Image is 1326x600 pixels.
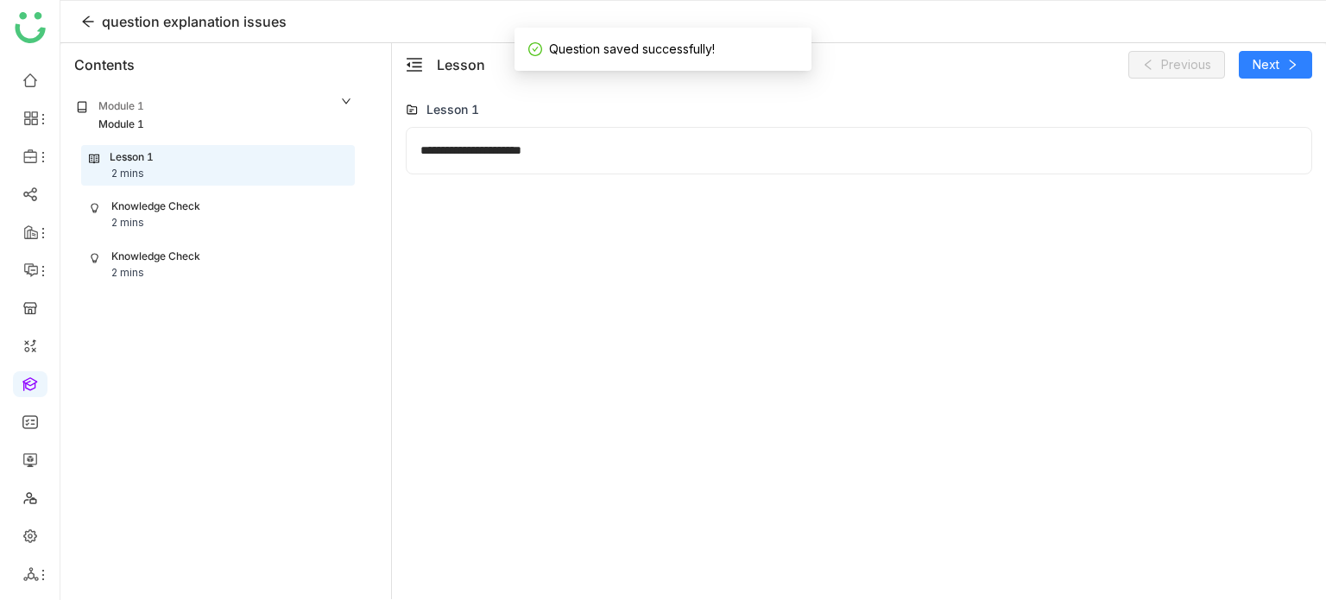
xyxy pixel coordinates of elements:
img: lesson.svg [89,153,99,165]
div: Lesson [437,54,485,75]
span: Next [1253,55,1279,74]
div: Knowledge Check [111,249,200,265]
img: knowledge_check.svg [89,252,101,264]
img: knowledge_check.svg [89,202,101,214]
div: 2 mins [111,215,144,231]
img: lms-folder.svg [406,104,418,116]
div: Module 1 [98,117,144,133]
span: Question saved successfully! [549,41,715,56]
img: logo [15,12,46,43]
div: Module 1 [98,98,144,115]
span: menu-fold [406,56,423,73]
div: Knowledge Check [111,199,200,215]
div: Lesson 1 [110,149,154,166]
div: 2 mins [111,166,144,182]
div: 2 mins [111,265,144,281]
button: menu-fold [406,56,423,74]
button: Next [1239,51,1312,79]
button: Previous [1128,51,1225,79]
div: Module 1Module 1 [64,86,365,145]
div: Contents [74,54,135,75]
div: Lesson 1 [426,100,479,118]
div: question explanation issues [102,11,287,32]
